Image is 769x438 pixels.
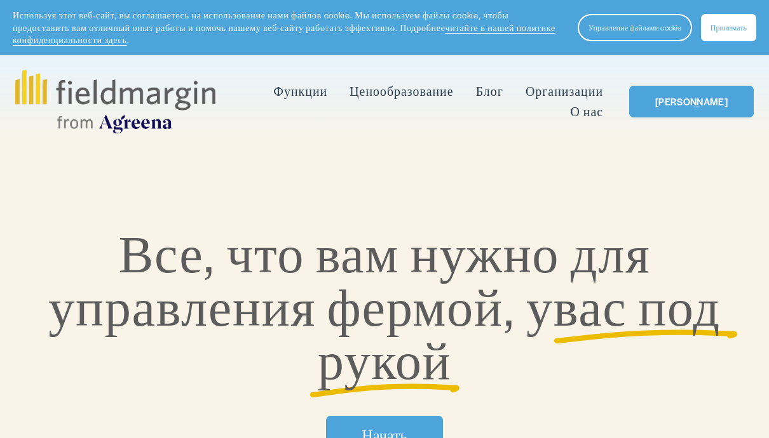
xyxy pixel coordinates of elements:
[476,81,503,102] a: Блог
[13,22,555,46] a: читайте в нашей политике конфиденциальности здесь
[570,102,603,122] a: О нас
[318,270,732,394] span: вас под рукой
[711,22,747,33] span: Принимать
[701,14,756,41] button: Принимать
[350,81,453,102] a: Ценообразование
[526,81,603,102] a: Организации
[48,217,662,340] span: Все, что вам нужно для управления фермой, у
[578,14,692,41] button: Управление файлами cookie
[589,22,681,33] span: Управление файлами cookie
[15,70,215,133] img: fieldmargin.com
[273,81,327,102] a: Выпадающее меню папки
[273,83,327,100] span: Функции
[629,86,754,118] a: [PERSON_NAME]
[13,9,565,46] p: Используя этот веб-сайт, вы соглашаетесь на использование нами файлов cookie. Мы используем файлы...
